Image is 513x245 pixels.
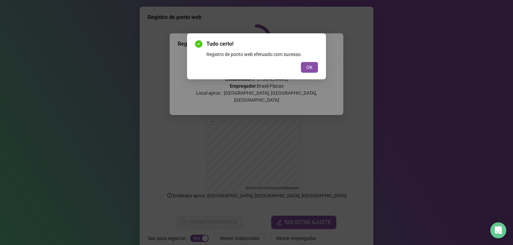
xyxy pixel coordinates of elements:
[195,40,202,48] span: check-circle
[490,222,506,238] div: Open Intercom Messenger
[206,51,318,58] div: Registro de ponto web efetuado com sucesso.
[306,64,313,71] span: OK
[206,40,318,48] span: Tudo certo!
[301,62,318,73] button: OK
